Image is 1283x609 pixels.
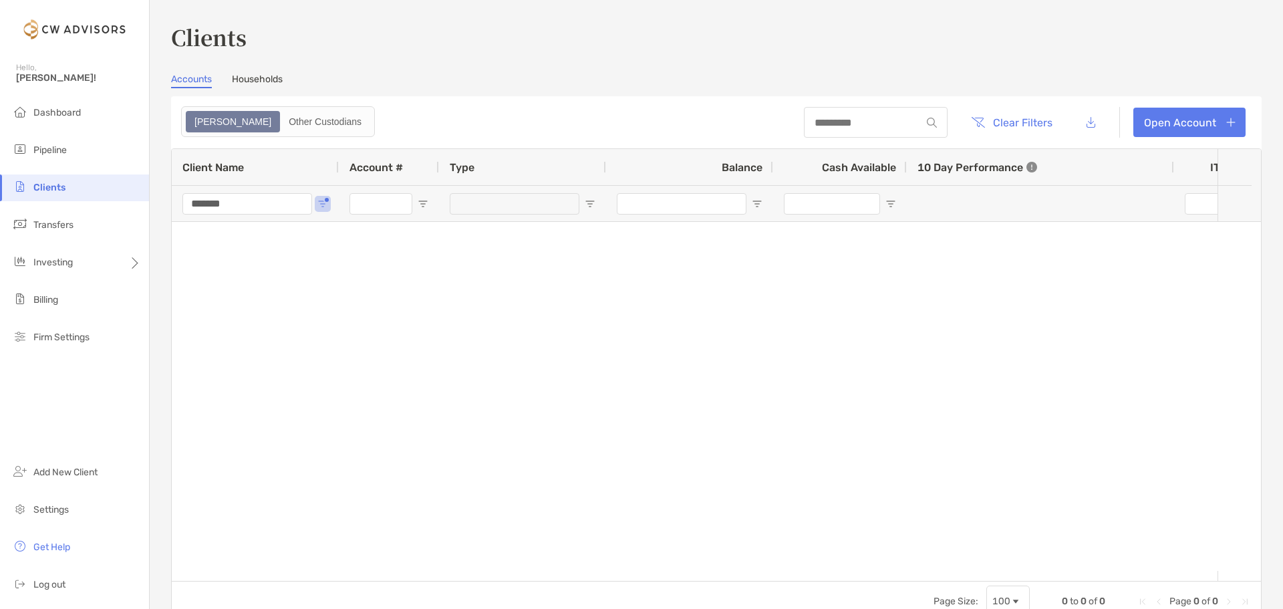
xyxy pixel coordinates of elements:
span: Cash Available [822,161,896,174]
h3: Clients [171,21,1262,52]
img: logout icon [12,576,28,592]
img: billing icon [12,291,28,307]
button: Open Filter Menu [418,199,428,209]
img: firm-settings icon [12,328,28,344]
span: 0 [1081,596,1087,607]
div: Zoe [187,112,279,131]
span: 0 [1193,596,1199,607]
img: clients icon [12,178,28,195]
img: investing icon [12,253,28,269]
div: ITD [1210,161,1244,174]
div: 10 Day Performance [917,149,1037,185]
span: Balance [722,161,762,174]
span: to [1070,596,1079,607]
span: Client Name [182,161,244,174]
button: Open Filter Menu [317,199,328,209]
input: Cash Available Filter Input [784,193,880,215]
a: Open Account [1133,108,1246,137]
span: Firm Settings [33,332,90,343]
input: Balance Filter Input [617,193,746,215]
img: Zoe Logo [16,5,133,53]
div: Last Page [1240,596,1250,607]
span: Settings [33,504,69,515]
img: dashboard icon [12,104,28,120]
img: pipeline icon [12,141,28,157]
div: 100 [992,596,1010,607]
span: 0 [1099,596,1105,607]
span: [PERSON_NAME]! [16,72,141,84]
span: Clients [33,182,65,193]
div: Next Page [1224,596,1234,607]
img: settings icon [12,501,28,517]
span: Log out [33,579,65,590]
button: Clear Filters [961,108,1062,137]
div: segmented control [181,106,375,137]
img: input icon [927,118,937,128]
input: Account # Filter Input [349,193,412,215]
div: Other Custodians [281,112,369,131]
span: 0 [1062,596,1068,607]
span: of [1201,596,1210,607]
div: Previous Page [1153,596,1164,607]
span: Dashboard [33,107,81,118]
span: Account # [349,161,403,174]
button: Open Filter Menu [885,199,896,209]
img: add_new_client icon [12,463,28,479]
span: Billing [33,294,58,306]
span: Page [1169,596,1191,607]
span: Add New Client [33,467,98,478]
a: Households [232,74,283,88]
input: Client Name Filter Input [182,193,312,215]
input: ITD Filter Input [1185,193,1228,215]
img: transfers icon [12,216,28,232]
div: Page Size: [934,596,978,607]
span: Investing [33,257,73,268]
span: Pipeline [33,144,67,156]
div: First Page [1137,596,1148,607]
span: of [1089,596,1097,607]
span: Get Help [33,541,70,553]
span: Type [450,161,474,174]
span: Transfers [33,219,74,231]
img: get-help icon [12,538,28,554]
button: Open Filter Menu [752,199,762,209]
a: Accounts [171,74,212,88]
button: Open Filter Menu [585,199,595,209]
span: 0 [1212,596,1218,607]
